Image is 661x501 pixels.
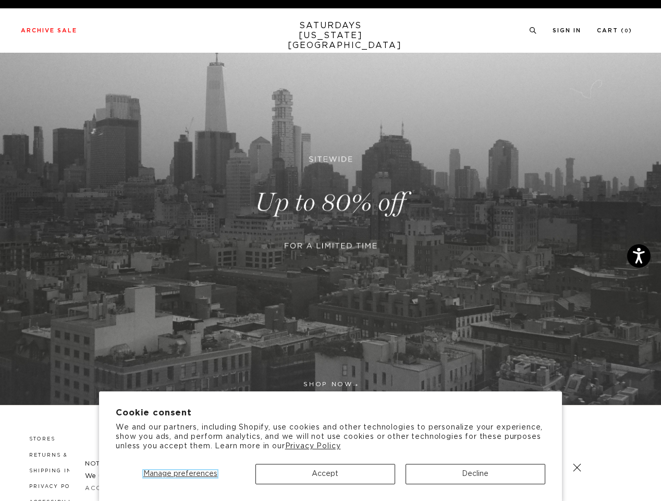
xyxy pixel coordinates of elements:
[597,28,632,33] a: Cart (0)
[116,408,545,418] h2: Cookie consent
[29,453,111,458] a: Returns & Exchanges
[116,423,545,451] p: We and our partners, including Shopify, use cookies and other technologies to personalize your ex...
[285,443,341,450] a: Privacy Policy
[553,28,581,33] a: Sign In
[21,28,77,33] a: Archive Sale
[29,469,81,473] a: Shipping Info
[29,437,55,442] a: Stores
[143,470,217,478] span: Manage preferences
[625,29,629,33] small: 0
[85,485,115,491] a: Accept
[85,471,539,482] p: We use cookies on this site to enhance your user experience. By continuing, you consent to our us...
[406,464,545,484] button: Decline
[288,21,374,51] a: SATURDAYS[US_STATE][GEOGRAPHIC_DATA]
[29,484,86,489] a: Privacy Policy
[116,464,244,484] button: Manage preferences
[255,464,395,484] button: Accept
[85,459,576,468] h5: NOTICE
